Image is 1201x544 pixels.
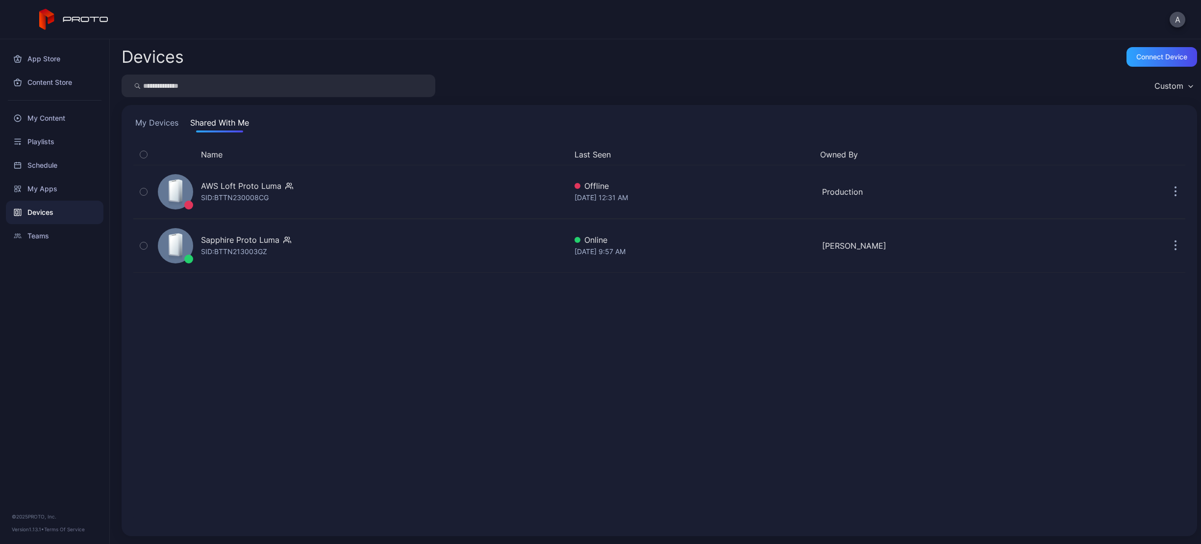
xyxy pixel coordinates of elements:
[201,192,269,204] div: SID: BTTN230008CG
[44,526,85,532] a: Terms Of Service
[575,234,814,246] div: Online
[122,48,184,66] h2: Devices
[6,154,103,177] a: Schedule
[822,186,1062,198] div: Production
[201,234,279,246] div: Sapphire Proto Luma
[201,180,281,192] div: AWS Loft Proto Luma
[6,177,103,201] a: My Apps
[575,149,812,160] button: Last Seen
[1126,47,1197,67] button: Connect device
[1170,12,1185,27] button: A
[201,246,267,258] div: SID: BTTN213003GZ
[201,149,223,160] button: Name
[12,513,98,520] div: © 2025 PROTO, Inc.
[575,180,814,192] div: Offline
[822,240,1062,252] div: [PERSON_NAME]
[575,192,814,204] div: [DATE] 12:31 AM
[1166,149,1185,160] div: Options
[575,246,814,258] div: [DATE] 9:57 AM
[6,201,103,224] a: Devices
[6,71,103,94] a: Content Store
[6,224,103,248] a: Teams
[1066,149,1154,160] div: Update Device
[820,149,1058,160] button: Owned By
[6,47,103,71] a: App Store
[6,130,103,154] a: Playlists
[12,526,44,532] span: Version 1.13.1 •
[1150,75,1197,97] button: Custom
[1154,81,1183,91] div: Custom
[1136,53,1187,61] div: Connect device
[6,106,103,130] a: My Content
[133,117,180,132] button: My Devices
[188,117,251,132] button: Shared With Me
